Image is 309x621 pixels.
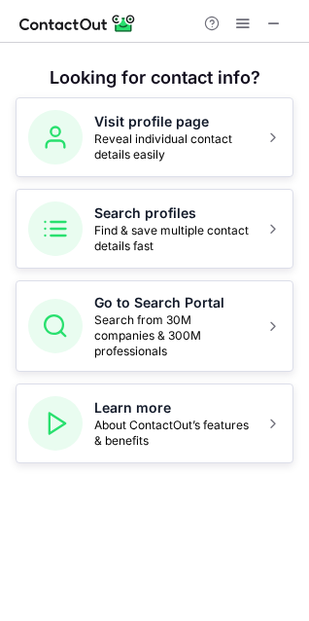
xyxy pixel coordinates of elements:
[19,12,136,35] img: ContactOut v5.3.10
[94,131,254,163] span: Reveal individual contact details easily
[16,189,293,269] button: Search profilesFind & save multiple contact details fast
[16,280,293,372] button: Go to Search PortalSearch from 30M companies & 300M professionals
[94,112,254,131] h5: Visit profile page
[94,418,254,449] span: About ContactOut’s features & benefits
[94,398,254,418] h5: Learn more
[28,201,83,256] img: Search profiles
[28,110,83,164] img: Visit profile page
[28,396,83,451] img: Learn more
[16,97,293,177] button: Visit profile pageReveal individual contact details easily
[94,223,254,254] span: Find & save multiple contact details fast
[94,312,254,359] span: Search from 30M companies & 300M professionals
[16,384,293,463] button: Learn moreAbout ContactOut’s features & benefits
[94,203,254,223] h5: Search profiles
[94,293,254,312] h5: Go to Search Portal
